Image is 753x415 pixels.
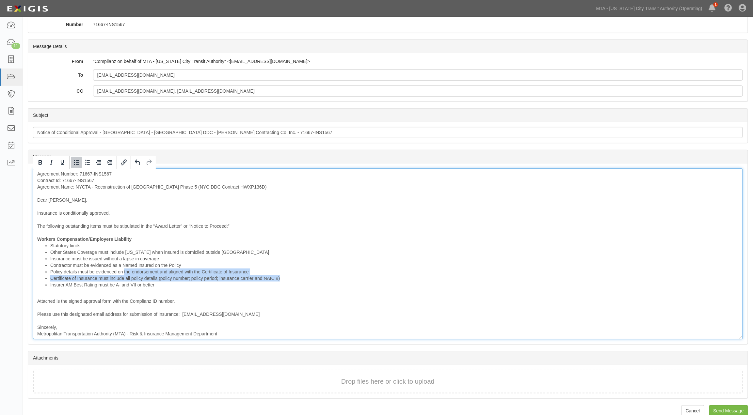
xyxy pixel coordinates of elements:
button: Underline [57,157,68,168]
img: Logo [5,3,50,15]
button: Increase indent [104,157,115,168]
div: 11 [11,43,20,49]
li: Insurance must be issued without a lapse in coverage [50,255,739,262]
button: Decrease indent [93,157,104,168]
li: Statutory limits [50,242,739,249]
div: Message [28,150,748,163]
button: Numbered list [82,157,93,168]
div: Agreement Number: 71667-INS1567 Contract Id: 71667-INS1567 Agreement Name: NYCTA - Reconstruction... [33,168,743,339]
button: Italic [46,157,57,168]
strong: From [72,59,83,64]
li: Insurer AM Best Rating must be A- and VII or better [50,282,739,288]
input: Separate multiple email addresses with a comma [93,69,743,81]
div: 71667-INS1567 [88,21,748,28]
div: "Complianz on behalf of MTA - [US_STATE] City Transit Authority" <[EMAIL_ADDRESS][DOMAIN_NAME]> [88,58,748,65]
div: Attachments [28,351,748,365]
i: Help Center - Complianz [725,5,732,12]
button: Redo [143,157,154,168]
li: Contractor must be evidenced as a Named Insured on the Policy [50,262,739,269]
li: Other States Coverage must include [US_STATE] when insured is domiciled outside [GEOGRAPHIC_DATA] [50,249,739,255]
span: Drop files here or click to upload [341,378,435,385]
div: Message Details [28,40,748,53]
label: CC [28,85,88,94]
li: Policy details must be evidenced on the endorsement and aligned with the Certificate of Insurance [50,269,739,275]
input: Separate multiple email addresses with a comma [93,85,743,97]
strong: Workers Compensation/Employers Liability [37,237,132,242]
button: Bullet list [71,157,82,168]
button: Bold [35,157,46,168]
label: To [28,69,88,78]
li: Certificate of Insurance must include all policy details (policy number; policy period; insurance... [50,275,739,282]
button: Insert/edit link [118,157,129,168]
button: Undo [132,157,143,168]
strong: Number [66,22,83,27]
div: Subject [28,109,748,122]
a: MTA - [US_STATE] City Transit Authority (Operating) [593,2,706,15]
